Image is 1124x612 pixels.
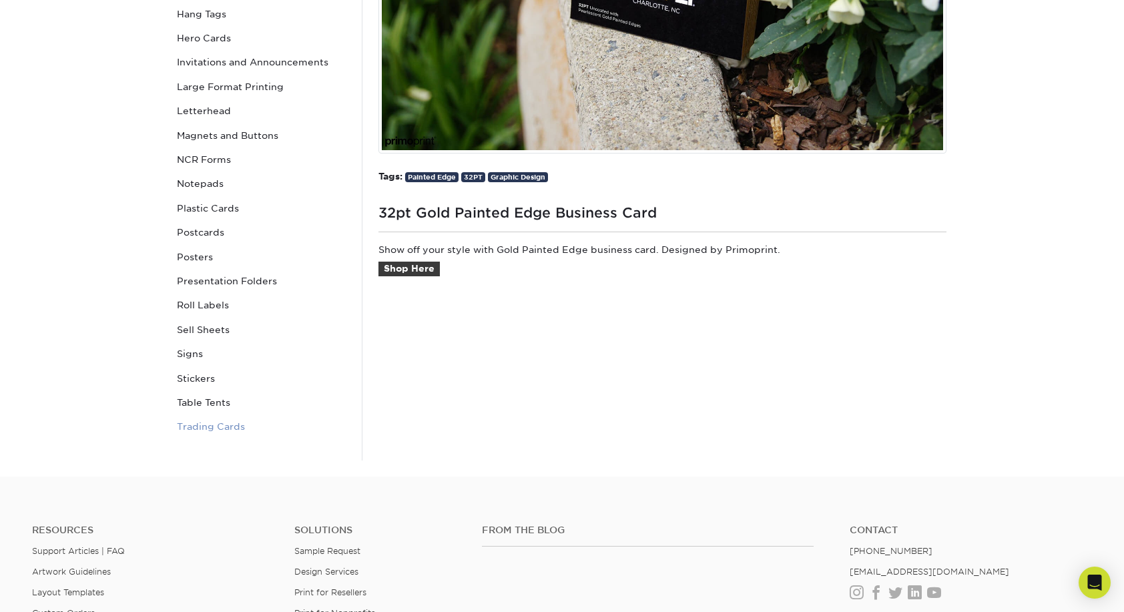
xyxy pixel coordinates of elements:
a: Stickers [172,366,352,390]
a: Hero Cards [172,26,352,50]
a: Plastic Cards [172,196,352,220]
a: Presentation Folders [172,269,352,293]
a: Graphic Design [488,172,548,182]
a: Support Articles | FAQ [32,546,125,556]
a: Posters [172,245,352,269]
a: Print for Resellers [294,587,366,597]
h1: 32pt Gold Painted Edge Business Card [378,200,946,221]
a: 32PT [461,172,485,182]
a: Roll Labels [172,293,352,317]
a: Large Format Printing [172,75,352,99]
a: Notepads [172,172,352,196]
a: Table Tents [172,390,352,414]
a: Shop Here [378,262,440,276]
h4: Resources [32,525,274,536]
h4: From the Blog [482,525,814,536]
a: Postcards [172,220,352,244]
a: Design Services [294,567,358,577]
a: Hang Tags [172,2,352,26]
a: Sell Sheets [172,318,352,342]
iframe: fb:comments Facebook Social Plugin [378,303,525,442]
h4: Solutions [294,525,462,536]
div: Open Intercom Messenger [1079,567,1111,599]
a: Letterhead [172,99,352,123]
a: [PHONE_NUMBER] [850,546,932,556]
a: Sample Request [294,546,360,556]
a: Contact [850,525,1092,536]
a: [EMAIL_ADDRESS][DOMAIN_NAME] [850,567,1009,577]
a: Trading Cards [172,414,352,438]
a: Magnets and Buttons [172,123,352,147]
p: Show off your style with Gold Painted Edge business card. Designed by Primoprint. [378,243,946,292]
strong: Tags: [378,171,402,182]
a: Invitations and Announcements [172,50,352,74]
a: NCR Forms [172,147,352,172]
a: Signs [172,342,352,366]
a: Painted Edge [405,172,459,182]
